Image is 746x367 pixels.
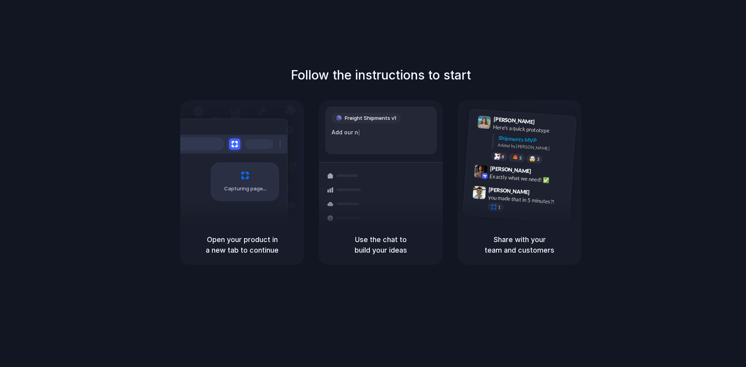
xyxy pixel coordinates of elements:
span: [PERSON_NAME] [490,164,531,175]
h5: Use the chat to build your ideas [328,234,433,255]
div: Added by [PERSON_NAME] [498,142,570,153]
span: [PERSON_NAME] [493,115,535,126]
span: 9:47 AM [532,189,548,198]
span: 9:42 AM [534,168,550,177]
div: Exactly what we need! ✅ [489,172,568,185]
h1: Follow the instructions to start [291,66,471,85]
div: Add our n [331,128,431,137]
span: [PERSON_NAME] [489,185,530,196]
div: 🤯 [529,156,536,162]
h5: Share with your team and customers [467,234,572,255]
span: 5 [519,155,522,160]
span: Capturing page [224,185,268,193]
div: Shipments MVP [498,134,570,146]
div: you made that in 5 minutes?! [488,193,566,206]
div: Here's a quick prototype [493,123,571,136]
span: Freight Shipments v1 [345,114,396,122]
span: 8 [502,154,504,159]
span: | [358,129,360,136]
span: 9:41 AM [537,118,553,128]
h5: Open your product in a new tab to continue [190,234,295,255]
span: 3 [537,157,540,161]
span: 1 [498,205,501,210]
